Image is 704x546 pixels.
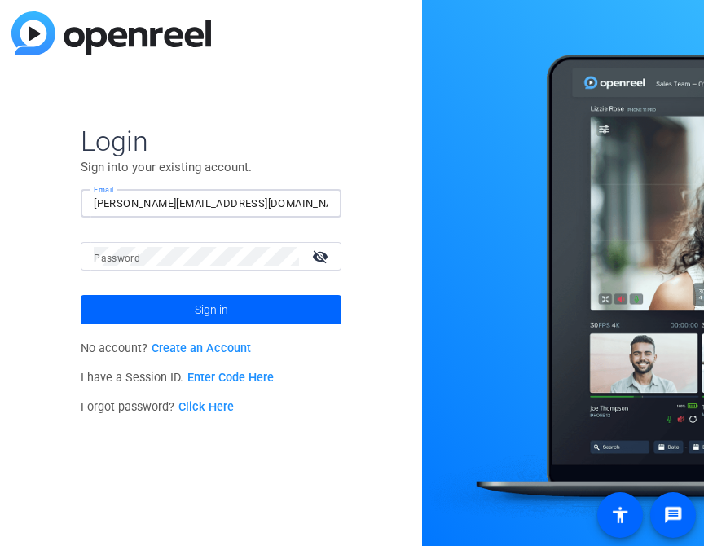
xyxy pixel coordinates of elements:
[81,295,341,324] button: Sign in
[187,371,274,385] a: Enter Code Here
[152,341,251,355] a: Create an Account
[81,341,251,355] span: No account?
[11,11,211,55] img: blue-gradient.svg
[81,371,274,385] span: I have a Session ID.
[302,244,341,268] mat-icon: visibility_off
[81,158,341,176] p: Sign into your existing account.
[94,194,328,214] input: Enter Email Address
[81,400,234,414] span: Forgot password?
[178,400,234,414] a: Click Here
[94,185,114,194] mat-label: Email
[610,505,630,525] mat-icon: accessibility
[663,505,683,525] mat-icon: message
[94,253,140,264] mat-label: Password
[195,289,228,330] span: Sign in
[81,124,341,158] span: Login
